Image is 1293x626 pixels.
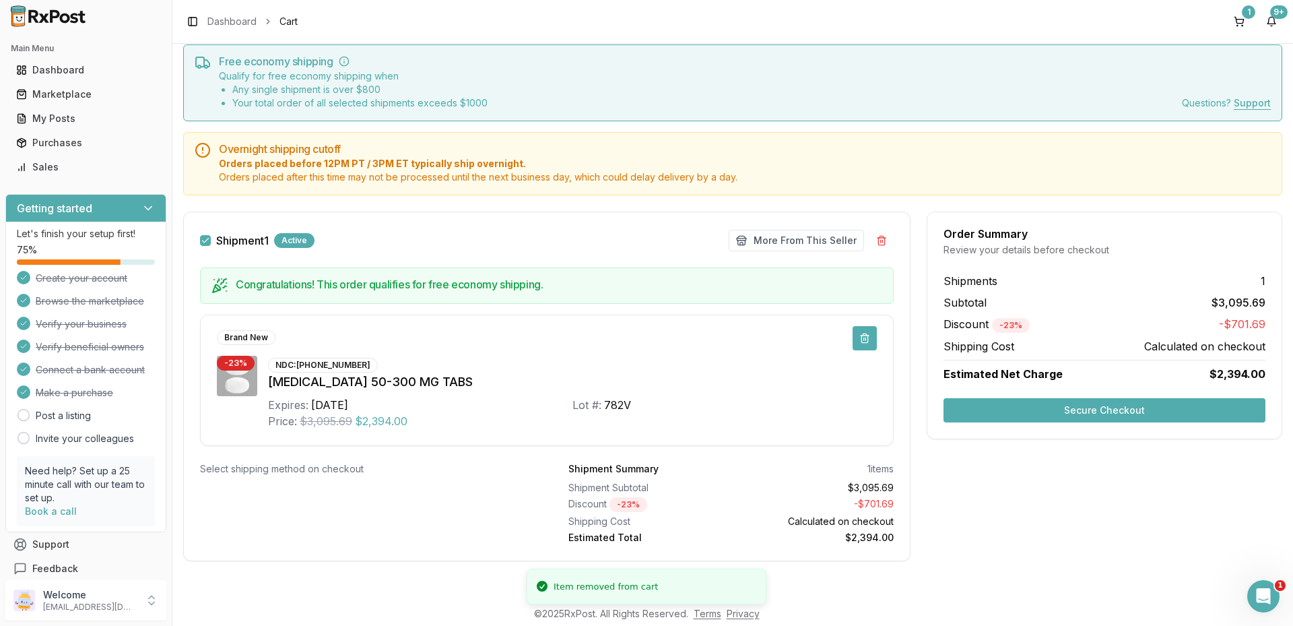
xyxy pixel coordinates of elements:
[11,131,161,155] a: Purchases
[11,82,161,106] a: Marketplace
[17,200,92,216] h3: Getting started
[268,358,378,373] div: NDC: [PHONE_NUMBER]
[737,531,894,544] div: $2,394.00
[5,532,166,557] button: Support
[43,602,137,613] p: [EMAIL_ADDRESS][DOMAIN_NAME]
[1219,316,1265,333] span: -$701.69
[1270,5,1288,19] div: 9+
[5,156,166,178] button: Sales
[200,462,525,476] div: Select shipping method on checkout
[36,294,144,308] span: Browse the marketplace
[16,136,156,150] div: Purchases
[867,462,894,476] div: 1 items
[568,515,726,528] div: Shipping Cost
[1212,294,1265,311] span: $3,095.69
[5,132,166,154] button: Purchases
[43,588,137,602] p: Welcome
[219,144,1271,154] h5: Overnight shipping cutoff
[236,279,882,290] h5: Congratulations! This order qualifies for free economy shipping.
[232,83,488,96] li: Any single shipment is over $ 800
[737,497,894,512] div: - $701.69
[355,413,407,429] span: $2,394.00
[943,243,1265,257] div: Review your details before checkout
[568,497,726,512] div: Discount
[609,497,647,512] div: - 23 %
[943,294,987,311] span: Subtotal
[554,580,658,594] div: Item removed from cart
[13,590,35,611] img: User avatar
[219,157,1271,170] span: Orders placed before 12PM PT / 3PM ET typically ship overnight.
[737,515,894,528] div: Calculated on checkout
[17,227,155,241] p: Let's finish your setup first!
[727,608,760,619] a: Privacy
[729,230,864,251] button: More From This Seller
[568,531,726,544] div: Estimated Total
[219,69,488,110] div: Qualify for free economy shipping when
[572,397,601,413] div: Lot #:
[279,15,298,28] span: Cart
[268,397,308,413] div: Expires:
[1209,366,1265,382] span: $2,394.00
[216,235,269,246] label: Shipment 1
[16,160,156,174] div: Sales
[1275,580,1286,591] span: 1
[943,338,1014,354] span: Shipping Cost
[943,317,1030,331] span: Discount
[943,273,997,289] span: Shipments
[36,340,144,354] span: Verify beneficial owners
[36,386,113,400] span: Make a purchase
[311,397,348,413] div: [DATE]
[694,608,721,619] a: Terms
[207,15,257,28] a: Dashboard
[25,505,77,517] a: Book a call
[5,59,166,81] button: Dashboard
[207,15,298,28] nav: breadcrumb
[11,58,161,82] a: Dashboard
[217,356,257,396] img: Dovato 50-300 MG TABS
[11,43,161,54] h2: Main Menu
[36,432,134,445] a: Invite your colleagues
[1261,11,1282,32] button: 9+
[36,409,91,422] a: Post a listing
[1182,96,1271,110] div: Questions?
[232,96,488,110] li: Your total order of all selected shipments exceeds $ 1000
[16,112,156,125] div: My Posts
[217,356,255,371] div: - 23 %
[5,108,166,129] button: My Posts
[1228,11,1250,32] button: 1
[1242,5,1255,19] div: 1
[219,56,1271,67] h5: Free economy shipping
[16,63,156,77] div: Dashboard
[11,106,161,131] a: My Posts
[36,363,145,377] span: Connect a bank account
[219,170,1271,184] span: Orders placed after this time may not be processed until the next business day, which could delay...
[36,317,127,331] span: Verify your business
[568,462,659,476] div: Shipment Summary
[300,413,352,429] span: $3,095.69
[5,84,166,105] button: Marketplace
[992,318,1030,333] div: - 23 %
[568,481,726,495] div: Shipment Subtotal
[11,155,161,179] a: Sales
[1261,273,1265,289] span: 1
[5,557,166,581] button: Feedback
[1144,338,1265,354] span: Calculated on checkout
[217,330,275,345] div: Brand New
[274,233,314,248] div: Active
[25,464,147,505] p: Need help? Set up a 25 minute call with our team to set up.
[17,243,37,257] span: 75 %
[5,5,92,27] img: RxPost Logo
[268,373,877,392] div: [MEDICAL_DATA] 50-300 MG TABS
[268,413,297,429] div: Price:
[943,398,1265,422] button: Secure Checkout
[604,397,631,413] div: 782V
[943,228,1265,239] div: Order Summary
[36,272,127,285] span: Create your account
[1247,580,1280,613] iframe: Intercom live chat
[32,562,78,575] span: Feedback
[16,88,156,101] div: Marketplace
[943,367,1063,381] span: Estimated Net Charge
[737,481,894,495] div: $3,095.69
